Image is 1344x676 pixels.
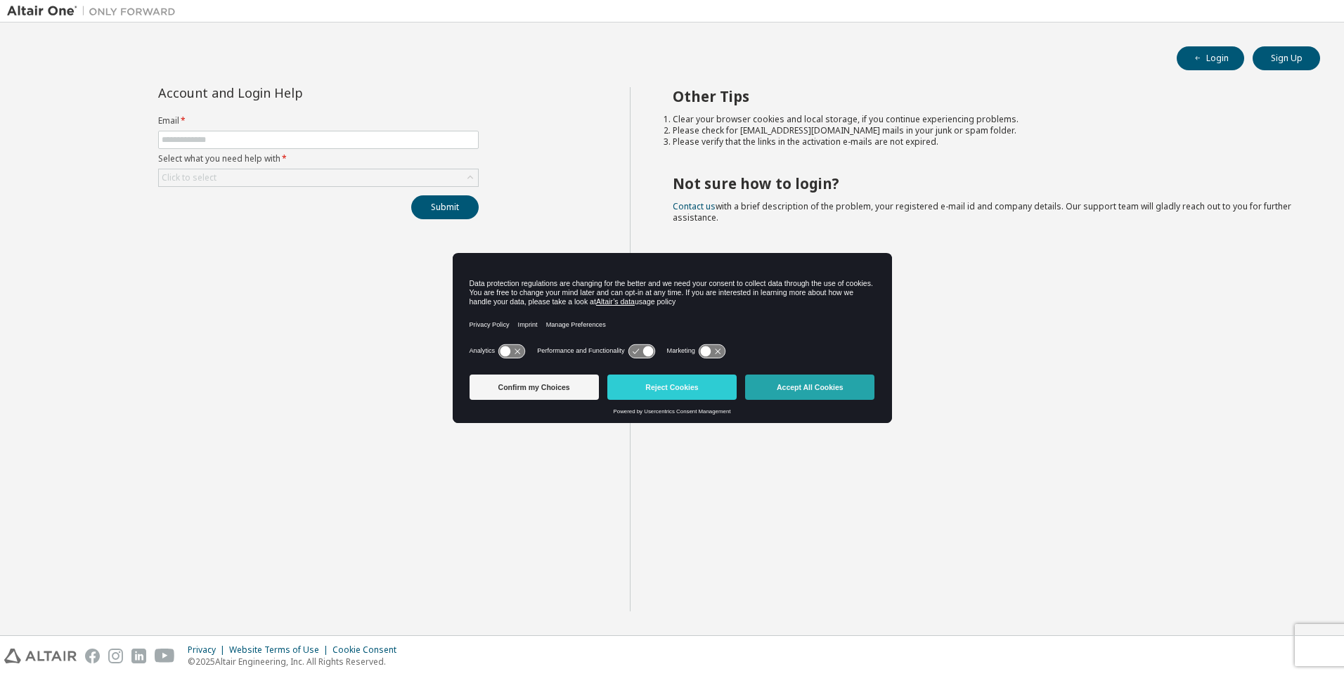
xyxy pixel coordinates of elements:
li: Please check for [EMAIL_ADDRESS][DOMAIN_NAME] mails in your junk or spam folder. [673,125,1295,136]
div: Click to select [162,172,217,183]
img: instagram.svg [108,649,123,663]
div: Cookie Consent [332,644,405,656]
img: linkedin.svg [131,649,146,663]
div: Click to select [159,169,478,186]
img: Altair One [7,4,183,18]
label: Select what you need help with [158,153,479,164]
p: © 2025 Altair Engineering, Inc. All Rights Reserved. [188,656,405,668]
img: youtube.svg [155,649,175,663]
li: Please verify that the links in the activation e-mails are not expired. [673,136,1295,148]
div: Website Terms of Use [229,644,332,656]
button: Login [1177,46,1244,70]
img: altair_logo.svg [4,649,77,663]
div: Privacy [188,644,229,656]
button: Sign Up [1253,46,1320,70]
span: with a brief description of the problem, your registered e-mail id and company details. Our suppo... [673,200,1291,223]
h2: Not sure how to login? [673,174,1295,193]
div: Account and Login Help [158,87,415,98]
label: Email [158,115,479,126]
img: facebook.svg [85,649,100,663]
h2: Other Tips [673,87,1295,105]
li: Clear your browser cookies and local storage, if you continue experiencing problems. [673,114,1295,125]
button: Submit [411,195,479,219]
a: Contact us [673,200,716,212]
